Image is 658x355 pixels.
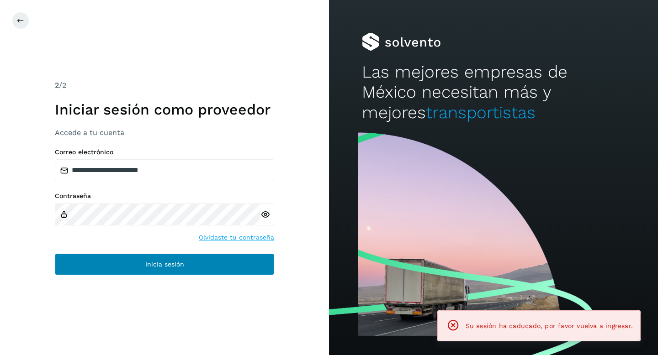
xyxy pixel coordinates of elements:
[55,81,59,89] span: 2
[466,322,633,329] span: Su sesión ha caducado, por favor vuelva a ingresar.
[55,253,274,275] button: Inicia sesión
[199,233,274,242] a: Olvidaste tu contraseña
[55,128,274,137] h3: Accede a tu cuenta
[145,261,184,267] span: Inicia sesión
[426,103,536,122] span: transportistas
[55,192,274,200] label: Contraseña
[362,62,625,123] h2: Las mejores empresas de México necesitan más y mejores
[55,80,274,91] div: /2
[55,101,274,118] h1: Iniciar sesión como proveedor
[55,148,274,156] label: Correo electrónico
